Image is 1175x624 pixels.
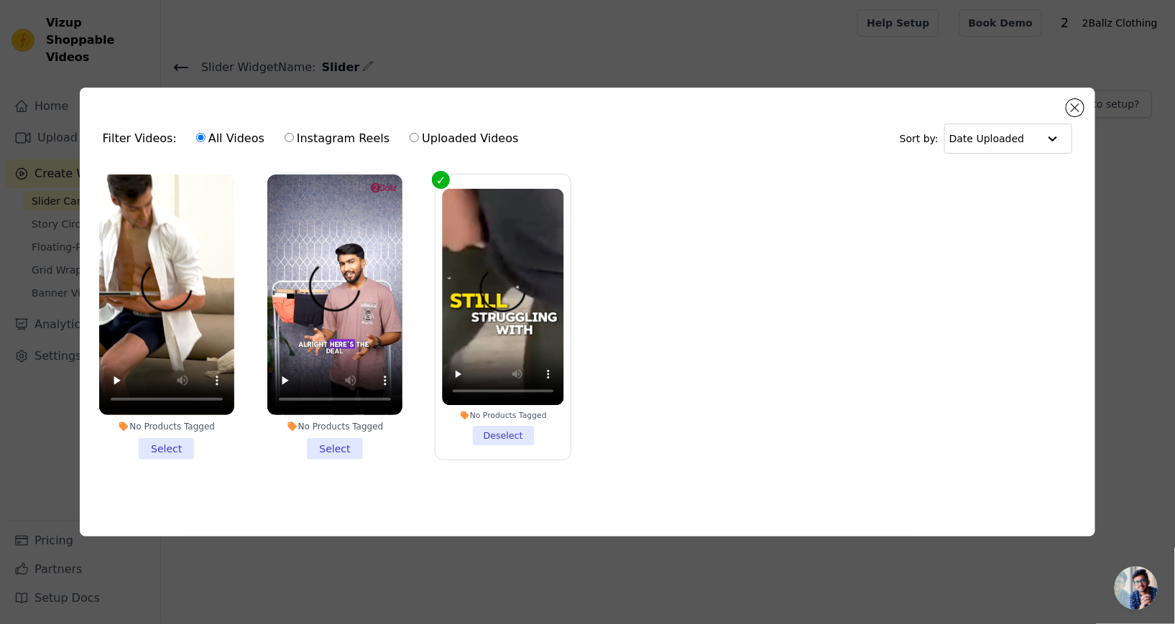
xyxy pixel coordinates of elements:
div: Sort by: [900,124,1073,154]
label: All Videos [195,129,265,148]
div: No Products Tagged [443,410,564,420]
a: Open chat [1115,567,1158,610]
div: Filter Videos: [103,122,527,155]
div: No Products Tagged [267,421,402,432]
label: Uploaded Videos [409,129,519,148]
button: Close modal [1066,99,1084,116]
div: No Products Tagged [99,421,234,432]
label: Instagram Reels [284,129,390,148]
